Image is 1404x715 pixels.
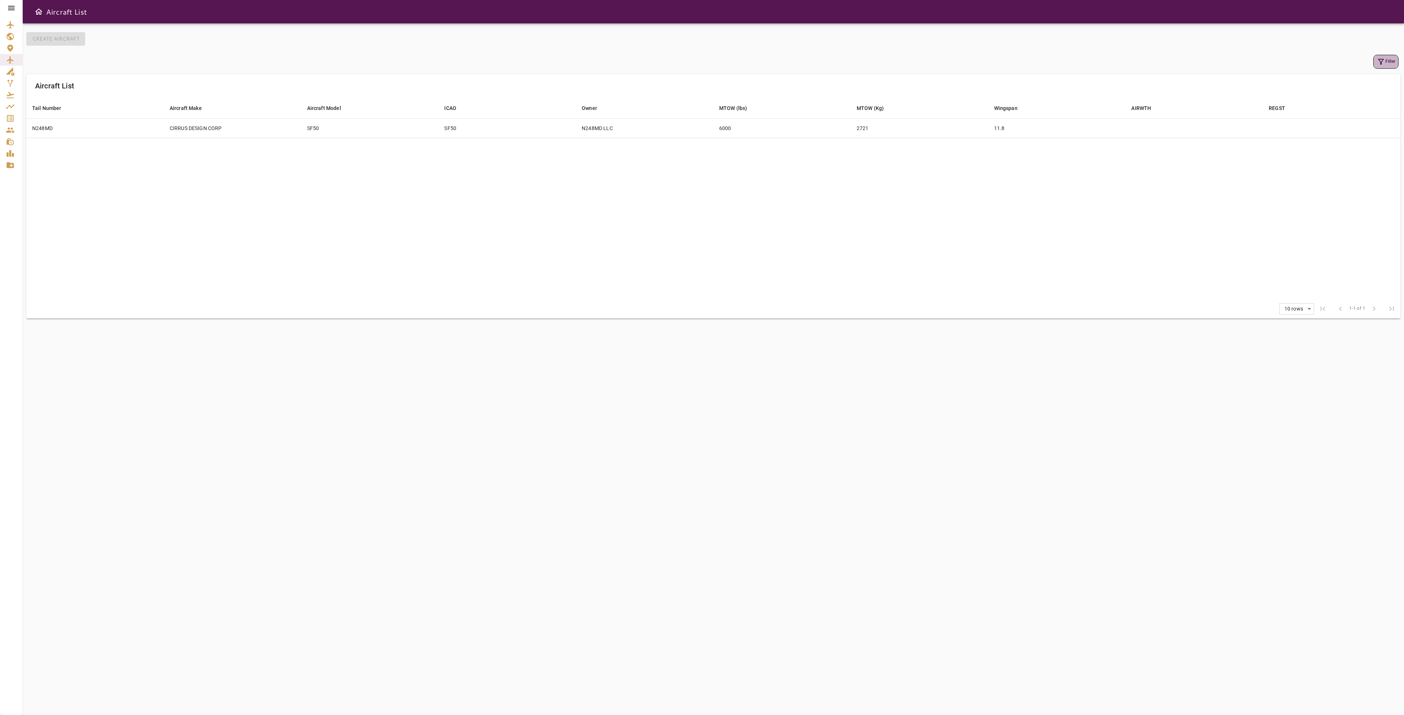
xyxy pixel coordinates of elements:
td: 6000 [713,118,851,138]
td: N248MD [26,118,164,138]
span: 1-1 of 1 [1349,305,1365,312]
td: 11.8 [988,118,1126,138]
h6: Aircraft List [35,80,74,92]
div: Owner [582,104,597,113]
span: First Page [1314,300,1332,317]
span: Previous Page [1332,300,1349,317]
span: Aircraft Make [170,104,211,113]
span: REGST [1269,104,1295,113]
button: Open drawer [31,4,46,19]
span: Wingspan [994,104,1027,113]
span: Tail Number [32,104,71,113]
div: REGST [1269,104,1285,113]
div: AIRWTH [1131,104,1151,113]
div: 10 rows [1283,306,1305,312]
div: Wingspan [994,104,1018,113]
span: Last Page [1383,300,1400,317]
div: ICAO [444,104,456,113]
div: MTOW (lbs) [719,104,747,113]
span: Next Page [1365,300,1383,317]
td: SF50 [301,118,439,138]
div: Aircraft Model [307,104,341,113]
span: Owner [582,104,607,113]
span: MTOW (lbs) [719,104,757,113]
span: AIRWTH [1131,104,1160,113]
div: 10 rows [1280,304,1314,315]
div: Aircraft Make [170,104,202,113]
td: SF50 [438,118,576,138]
button: Filter [1373,55,1399,69]
td: N248MD LLC [576,118,713,138]
span: MTOW (Kg) [857,104,893,113]
td: CIRRUS DESIGN CORP [164,118,301,138]
td: 2721 [851,118,988,138]
span: Aircraft Model [307,104,351,113]
h6: Aircraft List [46,6,87,18]
div: MTOW (Kg) [857,104,884,113]
div: Tail Number [32,104,61,113]
span: ICAO [444,104,466,113]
